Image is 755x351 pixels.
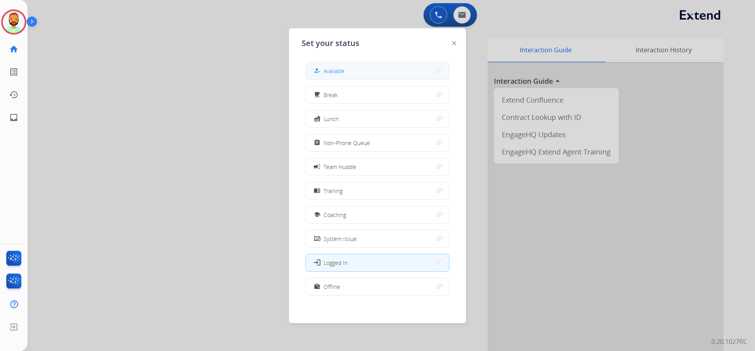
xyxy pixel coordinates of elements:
button: Non-Phone Queue [306,134,449,151]
button: Break [306,86,449,103]
span: Team Huddle [324,163,356,171]
span: System Issue [324,235,357,243]
p: 0.20.1027RC [711,337,747,346]
button: Offline [306,278,449,295]
mat-icon: campaign [313,163,321,171]
button: Training [306,182,449,199]
button: Logged In [306,254,449,271]
button: System Issue [306,230,449,247]
span: Available [324,67,344,75]
button: Lunch [306,110,449,127]
mat-icon: phonelink_off [314,235,320,242]
mat-icon: assignment [314,140,320,146]
span: Set your status [302,38,359,49]
mat-icon: fastfood [314,116,320,122]
mat-icon: school [314,211,320,218]
span: Lunch [324,115,339,123]
mat-icon: work_off [314,283,320,290]
img: close-button [452,41,456,45]
mat-icon: history [9,90,18,99]
button: Available [306,62,449,79]
span: Training [324,187,343,195]
mat-icon: login [313,259,321,266]
span: Coaching [324,211,346,219]
button: Coaching [306,206,449,223]
mat-icon: inbox [9,113,18,122]
button: Team Huddle [306,158,449,175]
span: Non-Phone Queue [324,139,370,147]
mat-icon: home [9,44,18,54]
img: avatar [3,11,25,33]
mat-icon: list_alt [9,67,18,77]
mat-icon: how_to_reg [314,68,320,74]
mat-icon: menu_book [314,187,320,194]
span: Logged In [324,259,348,267]
span: Break [324,91,338,99]
span: Offline [324,283,340,291]
mat-icon: free_breakfast [314,92,320,98]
